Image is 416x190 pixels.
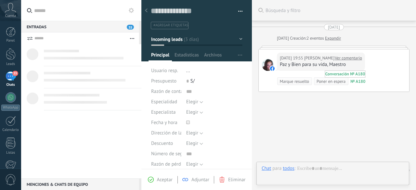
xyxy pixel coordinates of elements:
[186,128,203,138] button: Elegir
[151,159,181,170] div: Razón de pérdida
[151,141,173,146] span: Descuento
[280,78,309,84] div: Marque resuelto
[151,97,181,107] div: Especialidad
[151,86,181,97] div: Razón de contacto
[186,159,203,170] button: Elegir
[350,79,365,84] div: № A180
[151,78,176,84] span: Presupuesto
[151,151,189,156] span: Número de seguro
[151,118,181,128] div: Fecha y hora
[151,138,181,149] div: Descuento
[1,151,20,155] div: Listas
[1,83,20,87] div: Chats
[190,78,195,84] span: S/
[186,68,190,74] span: ...
[186,97,203,107] button: Elegir
[21,178,139,190] div: Menciones & Chats de equipo
[1,128,20,132] div: Calendario
[262,59,274,71] span: Greta Rivero
[151,66,181,76] div: Usuario resp.
[186,107,203,118] button: Elegir
[12,71,18,76] span: 35
[228,177,245,183] span: Eliminar
[151,99,177,104] span: Especialidad
[21,21,139,32] div: Entradas
[151,52,169,61] span: Principal
[151,68,178,74] span: Usuario resp.
[127,25,134,30] span: 35
[157,177,173,183] span: Aceptar
[266,7,409,14] span: Búsqueda y filtro
[151,76,181,86] div: Presupuesto
[270,66,275,71] img: facebook-sm.svg
[151,149,181,159] div: Número de seguro
[186,109,198,115] span: Elegir
[280,55,304,61] div: [DATE] 19:55
[335,55,362,61] a: Ver comentario
[151,89,189,94] span: Razón de contacto
[153,23,188,28] span: #agregar etiquetas
[186,140,198,146] span: Elegir
[151,131,197,135] span: Dirección de la clínica
[191,177,209,183] span: Adjuntar
[151,162,187,167] span: Razón de pérdida
[306,35,324,42] span: 2 eventos
[325,35,341,42] a: Expandir
[204,52,222,61] span: Archivos
[283,165,294,171] div: todos
[151,110,175,115] span: Especialista
[151,128,181,138] div: Dirección de la clínica
[272,165,281,172] span: para
[1,105,20,111] div: WhatsApp
[151,120,177,125] span: Fecha y hora
[317,78,345,84] div: Poner en espera
[5,14,16,18] span: Cuenta
[277,35,341,42] div: Creación:
[325,71,365,77] span: Conversación № A180
[304,55,334,61] span: Greta Rivero
[280,61,362,68] div: Paz y Bien para su vida, Maestro
[186,130,198,136] span: Elegir
[1,62,20,66] div: Leads
[175,52,199,61] span: Estadísticas
[294,165,295,172] span: :
[186,99,198,105] span: Elegir
[151,107,181,118] div: Especialista
[328,24,340,30] div: [DATE]
[1,39,20,43] div: Panel
[277,35,290,42] div: [DATE]
[186,138,203,149] button: Elegir
[186,161,198,167] span: Elegir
